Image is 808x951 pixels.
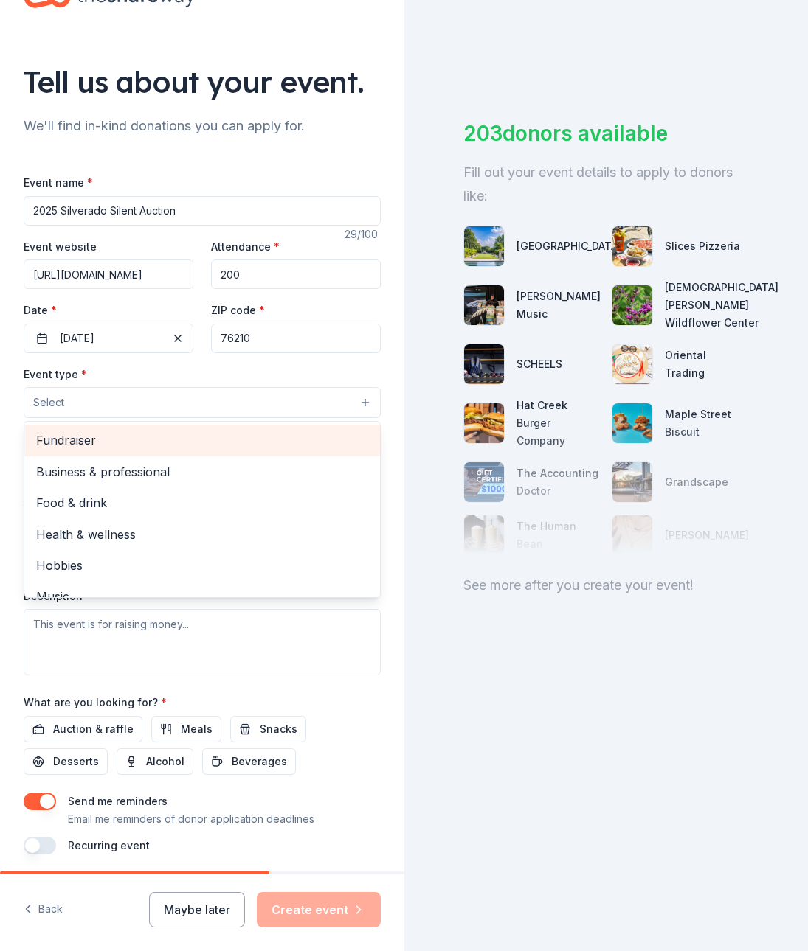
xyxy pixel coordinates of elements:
[36,587,368,606] span: Music
[36,525,368,544] span: Health & wellness
[24,387,381,418] button: Select
[36,431,368,450] span: Fundraiser
[36,493,368,512] span: Food & drink
[33,394,64,411] span: Select
[36,462,368,481] span: Business & professional
[24,421,381,598] div: Select
[36,556,368,575] span: Hobbies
